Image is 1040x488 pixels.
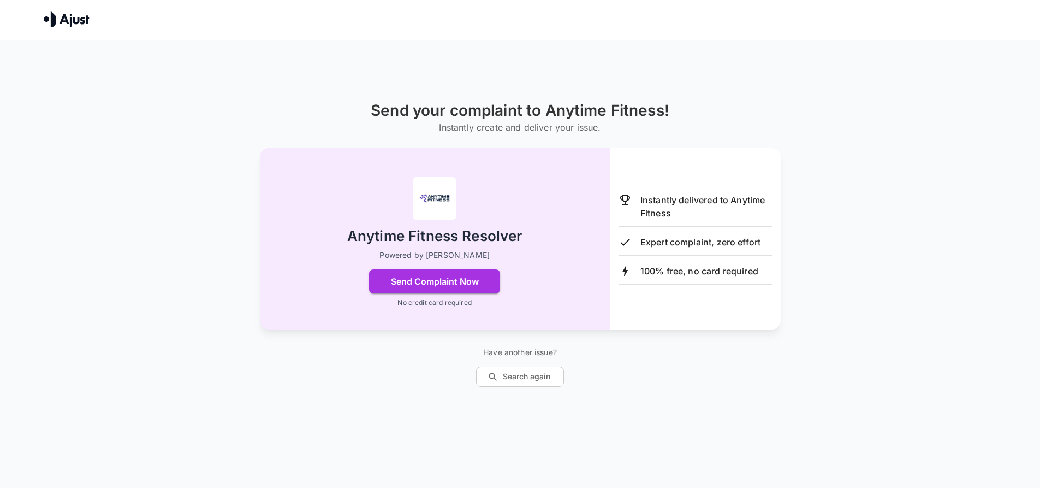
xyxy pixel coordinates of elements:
[371,120,669,135] h6: Instantly create and deliver your issue.
[379,250,490,261] p: Powered by [PERSON_NAME]
[371,102,669,120] h1: Send your complaint to Anytime Fitness!
[347,227,522,246] h2: Anytime Fitness Resolver
[476,367,564,387] button: Search again
[413,177,456,220] img: Anytime Fitness
[640,193,772,220] p: Instantly delivered to Anytime Fitness
[640,236,760,249] p: Expert complaint, zero effort
[640,264,758,278] p: 100% free, no card required
[44,11,90,27] img: Ajust
[369,269,500,293] button: Send Complaint Now
[476,347,564,358] p: Have another issue?
[397,298,471,308] p: No credit card required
